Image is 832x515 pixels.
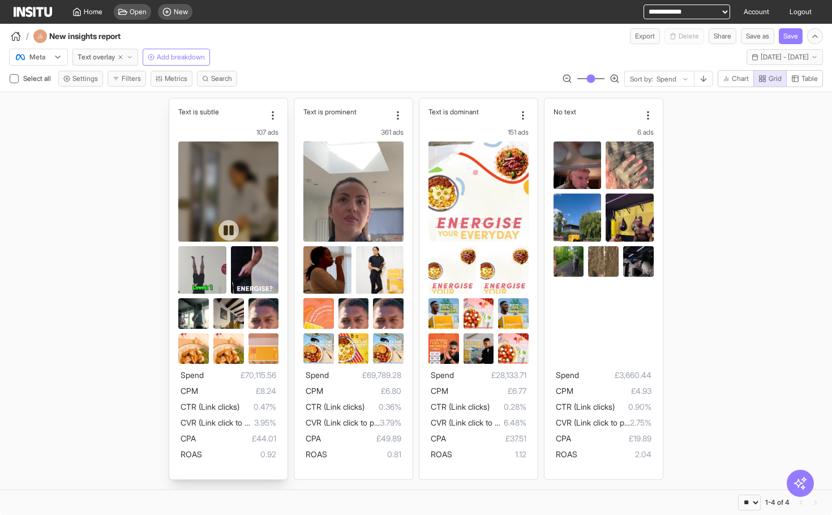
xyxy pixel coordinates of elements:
[490,400,526,414] span: 0.28%
[630,28,660,44] button: Export
[732,74,749,83] span: Chart
[198,384,276,398] span: £8.24
[303,108,357,116] h2: Text is prominent
[761,53,809,62] span: [DATE] - [DATE]
[364,400,401,414] span: 0.36%
[181,418,280,427] span: CVR (Link click to purchase)
[72,74,98,83] span: Settings
[769,74,782,83] span: Grid
[306,386,323,396] span: CPM
[306,370,329,380] span: Spend
[428,108,479,116] h2: Text is dominant
[306,449,327,459] span: ROAS
[306,434,321,443] span: CPA
[630,75,653,84] span: Sort by:
[718,70,754,87] button: Chart
[556,449,577,459] span: ROAS
[327,448,401,461] span: 0.81
[204,368,276,382] span: £70,115.56
[178,128,278,137] div: 107 ads
[573,384,651,398] span: £4.93
[26,31,29,42] span: /
[174,7,188,16] span: New
[9,29,29,43] button: /
[556,370,579,380] span: Spend
[765,498,790,507] div: 1-4 of 4
[571,432,651,445] span: £19.89
[108,71,146,87] button: Filters
[753,70,787,87] button: Grid
[196,432,276,445] span: £44.01
[151,71,192,87] button: Metrics
[181,402,239,411] span: CTR (Link clicks)
[202,448,276,461] span: 0.92
[448,384,526,398] span: £6.77
[556,402,615,411] span: CTR (Link clicks)
[306,418,405,427] span: CVR (Link click to purchase)
[130,7,147,16] span: Open
[23,74,53,83] span: Select all
[554,128,654,137] div: 6 ads
[306,402,364,411] span: CTR (Link clicks)
[779,28,803,44] button: Save
[556,418,655,427] span: CVR (Link click to purchase)
[428,128,529,137] div: 151 ads
[428,108,515,116] div: Text is dominant
[431,386,448,396] span: CPM
[664,28,704,44] button: Delete
[554,108,576,116] h2: No text
[143,49,210,66] button: Add breakdown
[329,368,401,382] span: £69,789.28
[181,434,196,443] span: CPA
[323,384,401,398] span: £6.80
[181,386,198,396] span: CPM
[741,28,774,44] button: Save as
[78,53,115,62] span: Text overlay
[33,29,151,43] div: New insights report
[431,402,490,411] span: CTR (Link clicks)
[321,432,401,445] span: £49.89
[664,28,704,44] span: You cannot delete a preset report.
[303,108,390,116] div: Text is prominent
[452,448,526,461] span: 1.12
[801,74,818,83] span: Table
[181,449,202,459] span: ROAS
[157,53,205,62] span: Add breakdown
[630,416,651,430] span: 2.75%
[431,449,452,459] span: ROAS
[454,368,526,382] span: £28,133.71
[556,386,573,396] span: CPM
[579,368,651,382] span: £3,660.44
[211,74,232,83] span: Search
[556,434,571,443] span: CPA
[14,7,52,17] img: Logo
[786,70,823,87] button: Table
[504,416,526,430] span: 6.48%
[747,49,823,65] button: [DATE] - [DATE]
[72,49,138,66] button: Text overlay
[178,108,265,116] div: Text is subtle
[181,370,204,380] span: Spend
[446,432,526,445] span: £37.51
[380,416,401,430] span: 3.79%
[431,370,454,380] span: Spend
[58,71,103,87] button: Settings
[431,418,530,427] span: CVR (Link click to purchase)
[615,400,651,414] span: 0.90%
[709,28,736,44] button: Share
[239,400,276,414] span: 0.47%
[577,448,651,461] span: 2.04
[254,416,276,430] span: 3.95%
[431,434,446,443] span: CPA
[554,108,640,116] div: No text
[303,128,404,137] div: 361 ads
[197,71,237,87] button: Search
[178,108,219,116] h2: Text is subtle
[49,31,151,42] h4: New insights report
[84,7,102,16] span: Home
